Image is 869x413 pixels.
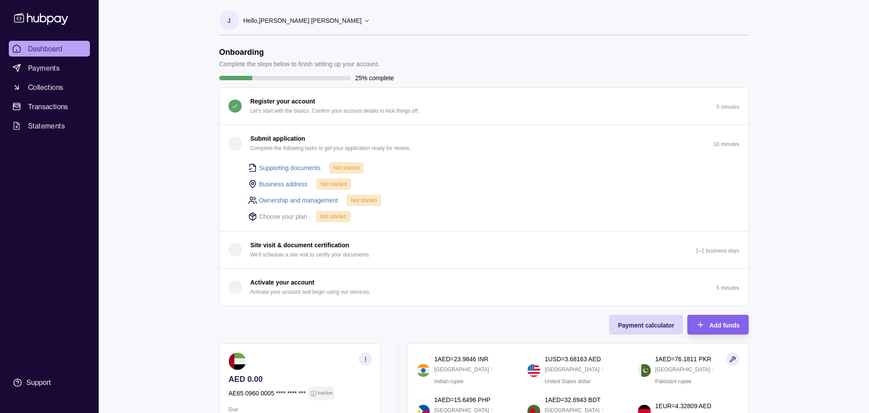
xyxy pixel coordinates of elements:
img: us [527,364,540,377]
p: [GEOGRAPHIC_DATA] [545,365,600,374]
p: United States dollar [545,377,591,386]
p: Activate your account and begin using our services. [250,287,371,297]
span: Payments [28,63,60,73]
p: Complete the following tasks to get your application ready for review. [250,143,411,153]
p: / [712,365,714,374]
span: Transactions [28,101,68,112]
p: 25% complete [355,73,394,83]
a: Statements [9,118,90,134]
p: 1 AED = 32.6943 BDT [545,395,601,405]
button: Site visit & document certification We'll schedule a site visit to certify your documents.1–2 bus... [220,231,748,268]
a: Transactions [9,99,90,114]
p: Indian rupee [434,377,464,386]
p: Pakistani rupee [655,377,692,386]
p: We'll schedule a site visit to certify your documents. [250,250,371,260]
span: Collections [28,82,63,93]
a: Collections [9,79,90,95]
p: AED 0.00 [229,374,372,384]
a: Ownership and management [259,196,338,205]
p: [GEOGRAPHIC_DATA] [655,365,710,374]
a: Business address [259,179,308,189]
p: Site visit & document certification [250,240,350,250]
p: Complete the steps below to finish setting up your account. [219,59,380,69]
p: 1–2 business days [696,248,739,254]
button: Submit application Complete the following tasks to get your application ready for review.10 minutes [220,125,748,162]
span: Payment calculator [618,322,674,329]
a: Support [9,374,90,392]
a: Dashboard [9,41,90,57]
p: 5 minutes [716,104,739,110]
span: Add funds [709,322,740,329]
button: Payment calculator [609,315,683,335]
a: Supporting documents [259,163,321,173]
p: Activate your account [250,278,315,287]
p: Let's start with the basics. Confirm your account details to kick things off. [250,106,419,116]
button: Activate your account Activate your account and begin using our services.5 minutes [220,269,748,306]
p: 5 minutes [716,285,739,291]
button: Register your account Let's start with the basics. Confirm your account details to kick things of... [220,88,748,125]
p: [GEOGRAPHIC_DATA] [434,365,489,374]
p: Submit application [250,134,305,143]
p: 1 AED = 15.6496 PHP [434,395,490,405]
p: Inactive [317,388,332,398]
div: Submit application Complete the following tasks to get your application ready for review.10 minutes [220,162,748,231]
button: Add funds [687,315,748,335]
p: Choose your plan [259,212,308,221]
h1: Onboarding [219,47,380,57]
p: Hello, [PERSON_NAME] [PERSON_NAME] [243,16,362,25]
p: 10 minutes [714,141,740,147]
p: 1 AED = 76.1811 PKR [655,354,712,364]
span: Not started [320,214,346,220]
img: in [417,364,430,377]
span: Not started [321,181,347,187]
img: pk [638,364,651,377]
img: ae [229,352,246,370]
p: J [228,16,231,25]
span: Not started [334,165,360,171]
span: Dashboard [28,43,63,54]
span: Not started [351,197,377,203]
p: Register your account [250,96,315,106]
p: 1 EUR = 4.32809 AED [655,401,712,411]
div: Support [26,378,51,388]
p: / [491,365,493,374]
a: Payments [9,60,90,76]
span: Statements [28,121,65,131]
p: 1 AED = 23.9846 INR [434,354,488,364]
p: / [602,365,603,374]
p: 1 USD = 3.68163 AED [545,354,601,364]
